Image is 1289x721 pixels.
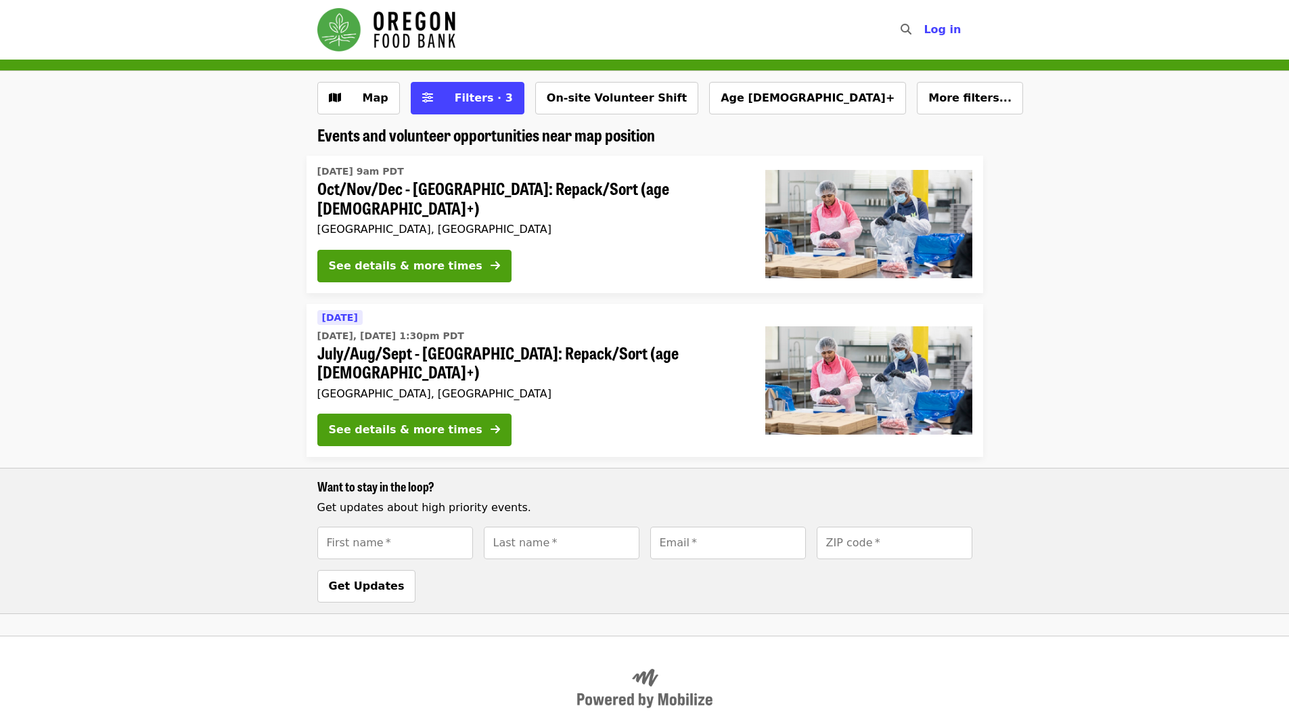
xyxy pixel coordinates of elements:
[765,326,972,435] img: July/Aug/Sept - Beaverton: Repack/Sort (age 10+) organized by Oregon Food Bank
[317,123,655,146] span: Events and volunteer opportunities near map position
[920,14,930,46] input: Search
[317,501,531,514] span: Get updates about high priority events.
[317,477,434,495] span: Want to stay in the loop?
[765,170,972,278] img: Oct/Nov/Dec - Beaverton: Repack/Sort (age 10+) organized by Oregon Food Bank
[709,82,906,114] button: Age [DEMOGRAPHIC_DATA]+
[917,82,1023,114] button: More filters...
[329,258,482,274] div: See details & more times
[329,580,405,592] span: Get Updates
[307,156,983,293] a: See details for "Oct/Nov/Dec - Beaverton: Repack/Sort (age 10+)"
[322,312,358,323] span: [DATE]
[329,422,482,438] div: See details & more times
[928,91,1012,104] span: More filters...
[422,91,433,104] i: sliders-h icon
[411,82,524,114] button: Filters (3 selected)
[307,304,983,458] a: See details for "July/Aug/Sept - Beaverton: Repack/Sort (age 10+)"
[455,91,513,104] span: Filters · 3
[317,343,744,383] span: July/Aug/Sept - [GEOGRAPHIC_DATA]: Repack/Sort (age [DEMOGRAPHIC_DATA]+)
[491,259,500,272] i: arrow-right icon
[317,82,400,114] button: Show map view
[535,82,698,114] button: On-site Volunteer Shift
[363,91,388,104] span: Map
[317,223,744,236] div: [GEOGRAPHIC_DATA], [GEOGRAPHIC_DATA]
[317,250,512,282] button: See details & more times
[317,527,473,559] input: [object Object]
[484,527,639,559] input: [object Object]
[577,669,713,708] img: Powered by Mobilize
[329,91,341,104] i: map icon
[317,387,744,400] div: [GEOGRAPHIC_DATA], [GEOGRAPHIC_DATA]
[650,527,806,559] input: [object Object]
[317,570,416,603] button: Get Updates
[317,8,455,51] img: Oregon Food Bank - Home
[913,16,972,43] button: Log in
[924,23,961,36] span: Log in
[317,179,744,218] span: Oct/Nov/Dec - [GEOGRAPHIC_DATA]: Repack/Sort (age [DEMOGRAPHIC_DATA]+)
[817,527,972,559] input: [object Object]
[317,414,512,446] button: See details & more times
[317,165,404,179] time: [DATE] 9am PDT
[901,23,911,36] i: search icon
[491,423,500,436] i: arrow-right icon
[317,329,464,343] time: [DATE], [DATE] 1:30pm PDT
